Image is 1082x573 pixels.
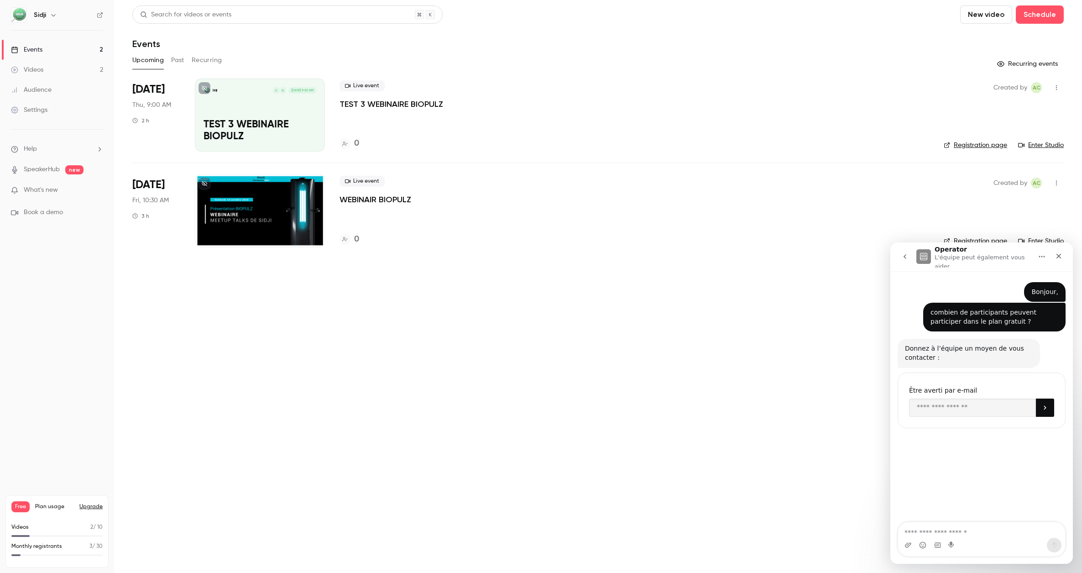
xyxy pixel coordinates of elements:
[340,80,385,91] span: Live event
[11,65,43,74] div: Videos
[1033,82,1040,93] span: AC
[340,194,411,205] a: WEBINAIR BIOPULZ
[24,165,60,174] a: SpeakerHub
[90,525,93,530] span: 2
[132,100,171,110] span: Thu, 9:00 AM
[1033,178,1040,189] span: AC
[89,544,92,549] span: 3
[11,523,29,531] p: Videos
[11,501,30,512] span: Free
[1016,5,1064,24] button: Schedule
[1031,82,1042,93] span: Amandine C
[24,144,37,154] span: Help
[340,233,359,246] a: 0
[132,174,180,247] div: Oct 10 Fri, 10:30 AM (Europe/Paris)
[132,79,180,152] div: Oct 9 Thu, 9:00 AM (Europe/Paris)
[90,523,103,531] p: / 10
[993,57,1064,71] button: Recurring events
[79,503,103,510] button: Upgrade
[1031,178,1042,189] span: Amandine C
[1018,141,1064,150] a: Enter Studio
[192,53,222,68] button: Recurring
[354,233,359,246] h4: 0
[140,10,231,20] div: Search for videos or events
[272,87,280,94] div: C
[11,45,42,54] div: Events
[340,176,385,187] span: Live event
[11,8,26,22] img: Sidji
[35,503,74,510] span: Plan usage
[11,542,62,551] p: Monthly registrants
[288,87,316,94] span: [DATE] 9:00 AM
[212,88,217,93] p: Sidji
[340,99,443,110] a: TEST 3 WEBINAIRE BIOPULZ
[944,141,1007,150] a: Registration page
[132,196,169,205] span: Fri, 10:30 AM
[11,85,52,95] div: Audience
[132,53,164,68] button: Upcoming
[1018,237,1064,246] a: Enter Studio
[354,137,359,150] h4: 0
[993,82,1027,93] span: Created by
[204,119,316,143] p: TEST 3 WEBINAIRE BIOPULZ
[11,144,103,154] li: help-dropdown-opener
[132,82,165,97] span: [DATE]
[132,178,165,192] span: [DATE]
[195,79,325,152] a: TEST 3 WEBINAIRE BIOPULZSidjiQC[DATE] 9:00 AMTEST 3 WEBINAIRE BIOPULZ
[171,53,184,68] button: Past
[65,165,84,174] span: new
[340,137,359,150] a: 0
[890,242,1073,564] iframe: Intercom live chat
[132,117,149,124] div: 2 h
[89,542,103,551] p: / 30
[24,208,63,217] span: Book a demo
[34,11,46,20] h6: Sidji
[24,185,58,195] span: What's new
[132,212,149,220] div: 3 h
[993,178,1027,189] span: Created by
[279,87,287,94] div: Q
[960,5,1012,24] button: New video
[11,105,47,115] div: Settings
[132,38,160,49] h1: Events
[944,237,1007,246] a: Registration page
